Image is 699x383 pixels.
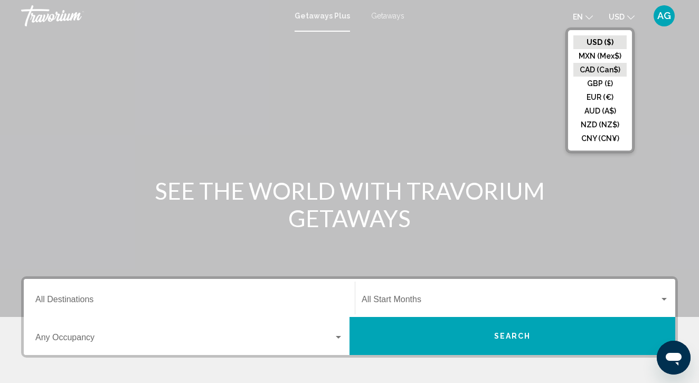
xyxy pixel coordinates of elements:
a: Travorium [21,5,284,26]
button: CNY (CN¥) [573,132,627,145]
iframe: Button to launch messaging window [657,341,691,375]
button: Search [349,317,675,355]
button: GBP (£) [573,77,627,90]
button: USD ($) [573,35,627,49]
span: USD [609,13,625,21]
span: AG [657,11,671,21]
span: en [573,13,583,21]
button: NZD (NZ$) [573,118,627,132]
button: MXN (Mex$) [573,49,627,63]
div: Search widget [24,279,675,355]
h1: SEE THE WORLD WITH TRAVORIUM GETAWAYS [152,177,547,232]
button: CAD (Can$) [573,63,627,77]
span: Search [494,332,531,341]
a: Getaways [371,12,404,20]
button: User Menu [650,5,678,27]
button: Change currency [609,9,635,24]
button: EUR (€) [573,90,627,104]
button: Change language [573,9,593,24]
button: AUD (A$) [573,104,627,118]
a: Getaways Plus [295,12,350,20]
